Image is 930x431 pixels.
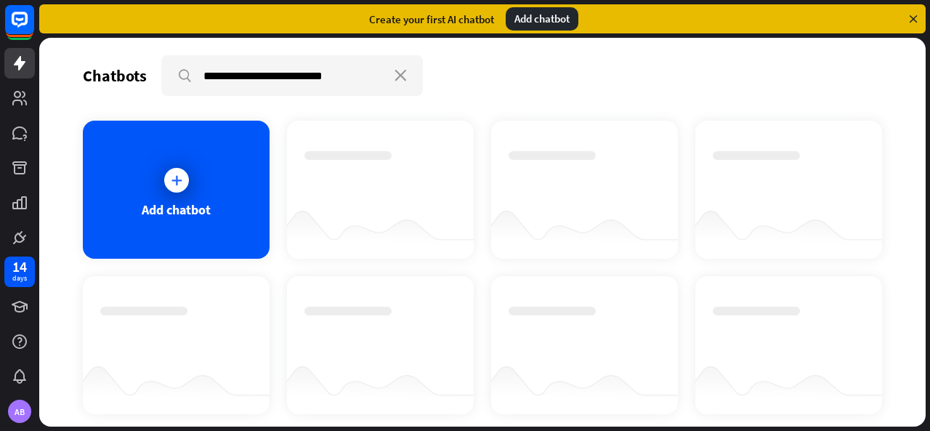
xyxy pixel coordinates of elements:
div: 14 [12,260,27,273]
div: Create your first AI chatbot [369,12,494,26]
button: Open LiveChat chat widget [12,6,55,49]
div: Chatbots [83,65,147,86]
a: 14 days [4,257,35,287]
div: Add chatbot [142,201,211,218]
div: Add chatbot [506,7,578,31]
i: close [395,70,407,81]
div: AB [8,400,31,423]
div: days [12,273,27,283]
